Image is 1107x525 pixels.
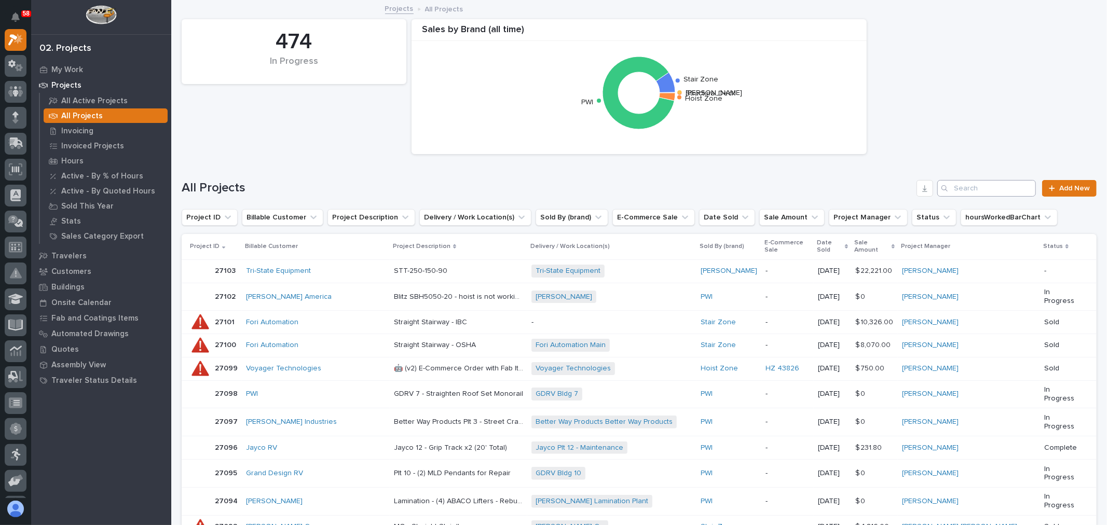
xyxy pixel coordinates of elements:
a: Invoicing [40,123,171,138]
a: [PERSON_NAME] [902,469,959,478]
a: Projects [31,77,171,93]
p: $ 0 [855,388,867,398]
tr: 2710027100 Fori Automation Straight Stairway - OSHAStraight Stairway - OSHA Fori Automation Main ... [182,334,1097,357]
a: Sold This Year [40,199,171,213]
a: PWI [701,444,713,452]
p: Stats [61,217,81,226]
img: Workspace Logo [86,5,116,24]
a: Stats [40,214,171,228]
a: [PERSON_NAME] [902,418,959,426]
p: - [766,469,810,478]
p: In Progress [1044,465,1080,482]
a: [PERSON_NAME] [902,497,959,506]
text: [PERSON_NAME] [686,89,742,96]
span: Add New [1059,185,1090,192]
div: Notifications58 [13,12,26,29]
p: $ 0 [855,291,867,301]
p: 🤖 (v2) E-Commerce Order with Fab Item [394,362,525,373]
p: Active - By Quoted Hours [61,187,155,196]
p: [DATE] [818,497,847,506]
p: Traveler Status Details [51,376,137,385]
a: Active - By % of Hours [40,169,171,183]
a: [PERSON_NAME] [902,364,959,373]
p: In Progress [1044,288,1080,306]
p: $ 10,326.00 [855,316,895,327]
a: [PERSON_NAME] [902,267,959,275]
div: In Progress [199,56,389,78]
tr: 2709827098 PWI GDRV 7 - Straighten Roof Set MonorailGDRV 7 - Straighten Roof Set Monorail GDRV Bl... [182,380,1097,408]
p: 27096 [215,441,240,452]
p: Project ID [190,241,220,252]
tr: 2710127101 Fori Automation Straight Stairway - IBCStraight Stairway - IBC -Stair Zone -[DATE]$ 10... [182,311,1097,334]
p: All Projects [61,112,103,121]
a: Jayco Plt 12 - Maintenance [536,444,623,452]
p: Onsite Calendar [51,298,112,308]
p: Travelers [51,252,87,261]
a: Hoist Zone [701,364,738,373]
a: [PERSON_NAME] [902,341,959,350]
a: Stair Zone [701,318,736,327]
text: Stair Zone [684,76,718,83]
p: [DATE] [818,444,847,452]
p: - [766,318,810,327]
p: Sold [1044,318,1080,327]
a: [PERSON_NAME] Lamination Plant [536,497,648,506]
button: Billable Customer [242,209,323,226]
a: GDRV Bldg 10 [536,469,581,478]
div: 474 [199,29,389,55]
a: Buildings [31,279,171,295]
p: $ 0 [855,416,867,426]
button: Project Description [327,209,415,226]
p: Billable Customer [245,241,298,252]
button: Delivery / Work Location(s) [419,209,531,226]
a: PWI [246,390,258,398]
p: $ 231.80 [855,441,884,452]
tr: 2709427094 [PERSON_NAME] Lamination - (4) ABACO Lifters - Rebuild KitLamination - (4) ABACO Lifte... [182,487,1097,515]
p: [DATE] [818,341,847,350]
a: Customers [31,264,171,279]
p: Projects [51,81,81,90]
p: Customers [51,267,91,277]
p: All Projects [425,3,463,14]
p: In Progress [1044,492,1080,510]
p: Sale Amount [854,237,889,256]
button: hoursWorkedBarChart [961,209,1058,226]
a: Quotes [31,341,171,357]
a: [PERSON_NAME] [902,293,959,301]
button: Project Manager [829,209,908,226]
p: My Work [51,65,83,75]
button: Date Sold [699,209,755,226]
p: - [531,318,692,327]
p: Straight Stairway - IBC [394,316,469,327]
a: Projects [385,2,414,14]
div: 02. Projects [39,43,91,54]
p: [DATE] [818,364,847,373]
button: Status [912,209,956,226]
a: GDRV Bldg 7 [536,390,578,398]
a: Traveler Status Details [31,372,171,388]
a: Fori Automation Main [536,341,606,350]
a: Fori Automation [246,318,298,327]
a: Fori Automation [246,341,298,350]
p: - [766,293,810,301]
p: Jayco 12 - Grip Track x2 (20' Total) [394,441,509,452]
p: In Progress [1044,385,1080,403]
a: Better Way Products Better Way Products [536,418,673,426]
a: PWI [701,390,713,398]
input: Search [937,180,1036,197]
tr: 2709927099 Voyager Technologies 🤖 (v2) E-Commerce Order with Fab Item🤖 (v2) E-Commerce Order with... [182,357,1097,380]
text: PWI [581,99,593,106]
a: Active - By Quoted Hours [40,184,171,198]
a: Voyager Technologies [536,364,611,373]
p: Sales Category Export [61,232,144,241]
a: Onsite Calendar [31,295,171,310]
h1: All Projects [182,181,912,196]
tr: 2709527095 Grand Design RV Plt 10 - (2) MLD Pendants for RepairPlt 10 - (2) MLD Pendants for Repa... [182,460,1097,488]
p: [DATE] [818,390,847,398]
p: Hours [61,157,84,166]
a: Tri-State Equipment [536,267,600,275]
a: [PERSON_NAME] [536,293,592,301]
a: PWI [701,469,713,478]
p: In Progress [1044,413,1080,431]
